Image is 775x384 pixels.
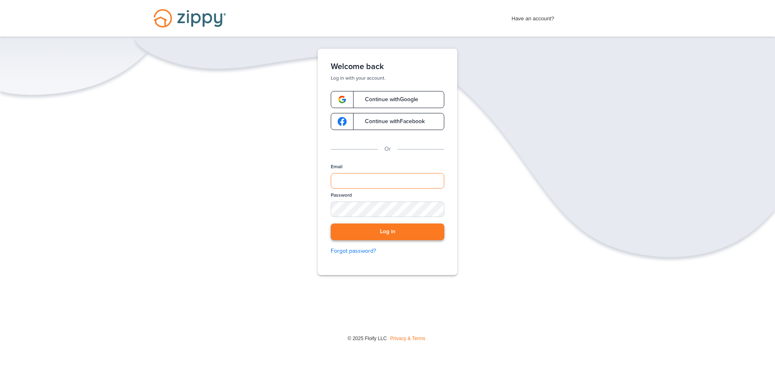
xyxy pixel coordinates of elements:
button: Log in [331,223,444,240]
p: Log in with your account. [331,75,444,81]
h1: Welcome back [331,62,444,72]
input: Email [331,173,444,189]
span: Continue with Google [357,97,418,102]
a: Forgot password? [331,247,444,256]
a: Privacy & Terms [390,336,425,341]
img: google-logo [338,117,347,126]
input: Password [331,202,444,217]
span: Have an account? [512,10,555,23]
img: google-logo [338,95,347,104]
label: Email [331,163,343,170]
a: google-logoContinue withGoogle [331,91,444,108]
p: Or [384,145,391,154]
span: Continue with Facebook [357,119,425,124]
label: Password [331,192,352,199]
a: google-logoContinue withFacebook [331,113,444,130]
span: © 2025 Floify LLC [347,336,386,341]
